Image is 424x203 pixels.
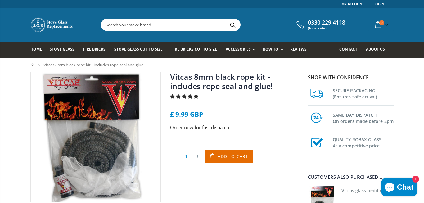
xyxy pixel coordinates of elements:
[339,47,357,52] span: Contact
[170,93,200,99] span: 4.77 stars
[170,71,273,91] a: Vitcas 8mm black rope kit - includes rope seal and glue!
[226,47,251,52] span: Accessories
[30,17,74,33] img: Stove Glass Replacement
[226,42,259,58] a: Accessories
[366,42,390,58] a: About us
[101,19,310,31] input: Search your stove brand...
[308,175,394,179] div: Customers also purchased...
[373,19,390,31] a: 0
[170,124,300,131] p: Order now for fast dispatch
[379,20,384,25] span: 0
[30,47,42,52] span: Home
[308,19,345,26] span: 0330 229 4118
[43,62,144,68] span: Vitcas 8mm black rope kit - includes rope seal and glue!
[83,42,110,58] a: Fire Bricks
[333,86,394,100] h3: SECURE PACKAGING (Ensures safe arrival)
[114,42,167,58] a: Stove Glass Cut To Size
[295,19,345,30] a: 0330 229 4118 (local rate)
[170,110,203,119] span: £ 9.99 GBP
[308,74,394,81] p: Shop with confidence
[30,63,35,67] a: Home
[290,47,307,52] span: Reviews
[30,42,47,58] a: Home
[263,47,278,52] span: How To
[50,47,74,52] span: Stove Glass
[263,42,286,58] a: How To
[366,47,385,52] span: About us
[226,19,240,31] button: Search
[308,26,345,30] span: (local rate)
[171,47,217,52] span: Fire Bricks Cut To Size
[50,42,79,58] a: Stove Glass
[379,178,419,198] inbox-online-store-chat: Shopify online store chat
[339,42,362,58] a: Contact
[83,47,106,52] span: Fire Bricks
[31,72,160,202] img: Stove-Rope-REPLACEMENT-KIT-Black_4a8f264a-14fa-4fcc-bcb7-2804295c6cf1_800x_crop_center.jpg
[290,42,311,58] a: Reviews
[171,42,222,58] a: Fire Bricks Cut To Size
[218,153,248,159] span: Add to Cart
[114,47,162,52] span: Stove Glass Cut To Size
[333,111,394,124] h3: SAME DAY DISPATCH On orders made before 2pm
[205,150,253,163] button: Add to Cart
[333,135,394,149] h3: QUALITY ROBAX GLASS At a competitive price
